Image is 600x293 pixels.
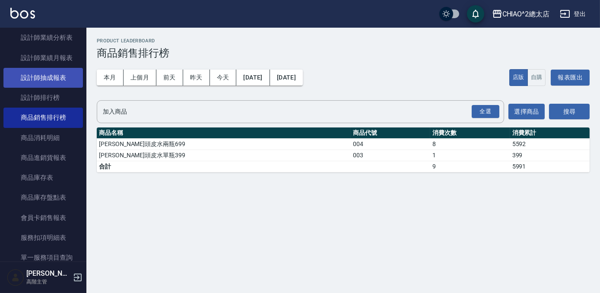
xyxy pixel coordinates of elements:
[270,70,303,86] button: [DATE]
[430,127,510,139] th: 消費次數
[124,70,156,86] button: 上個月
[430,138,510,150] td: 8
[101,104,487,119] input: 商品名稱
[7,269,24,286] img: Person
[97,161,351,172] td: 合計
[97,127,590,172] table: a dense table
[3,28,83,48] a: 設計師業績分析表
[26,278,70,286] p: 高階主管
[183,70,210,86] button: 昨天
[97,47,590,59] h3: 商品銷售排行榜
[430,150,510,161] td: 1
[236,70,270,86] button: [DATE]
[97,127,351,139] th: 商品名稱
[3,208,83,228] a: 會員卡銷售報表
[351,138,430,150] td: 004
[97,138,351,150] td: [PERSON_NAME]頭皮水兩瓶699
[510,127,590,139] th: 消費累計
[156,70,183,86] button: 前天
[489,5,553,23] button: CHIAO^2總太店
[3,148,83,168] a: 商品進銷貨報表
[97,70,124,86] button: 本月
[97,150,351,161] td: [PERSON_NAME]頭皮水單瓶399
[3,128,83,148] a: 商品消耗明細
[430,161,510,172] td: 9
[508,104,545,120] button: 選擇商品
[472,105,499,118] div: 全選
[502,9,550,19] div: CHIAO^2總太店
[3,48,83,68] a: 設計師業績月報表
[510,138,590,150] td: 5592
[351,127,430,139] th: 商品代號
[3,188,83,207] a: 商品庫存盤點表
[510,150,590,161] td: 399
[510,161,590,172] td: 5991
[3,248,83,268] a: 單一服務項目查詢
[351,150,430,161] td: 003
[26,269,70,278] h5: [PERSON_NAME]
[3,108,83,127] a: 商品銷售排行榜
[97,38,590,44] h2: Product LeaderBoard
[10,8,35,19] img: Logo
[527,69,546,86] button: 自購
[3,168,83,188] a: 商品庫存表
[3,228,83,248] a: 服務扣項明細表
[3,68,83,88] a: 設計師抽成報表
[467,5,484,22] button: save
[3,88,83,108] a: 設計師排行榜
[210,70,237,86] button: 今天
[549,104,590,120] button: 搜尋
[470,103,501,120] button: Open
[556,6,590,22] button: 登出
[551,65,590,90] a: 報表匯出
[551,70,590,86] button: 報表匯出
[509,69,528,86] button: 店販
